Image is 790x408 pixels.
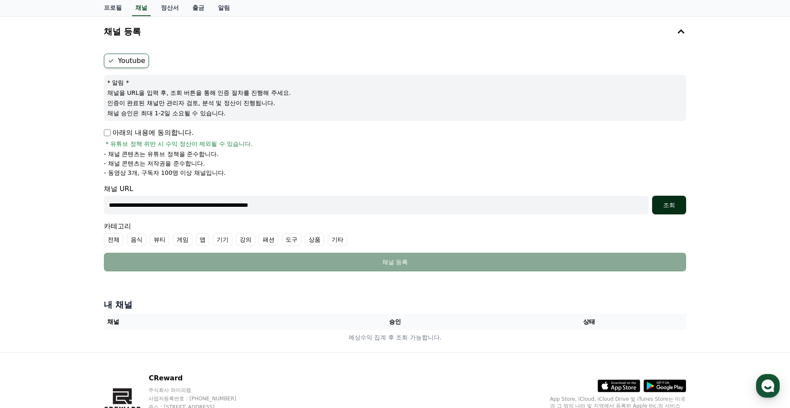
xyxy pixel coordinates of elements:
[107,109,683,117] p: 채널 승인은 최대 1-2일 소요될 수 있습니다.
[104,314,298,330] th: 채널
[213,233,232,246] label: 기기
[149,395,252,402] p: 사업자등록번호 : [PHONE_NUMBER]
[78,283,88,290] span: 대화
[196,233,209,246] label: 앱
[3,270,56,291] a: 홈
[149,387,252,394] p: 주식회사 와이피랩
[104,150,219,158] p: - 채널 콘텐츠는 유튜브 정책을 준수합니다.
[132,282,142,289] span: 설정
[655,201,683,209] div: 조회
[56,270,110,291] a: 대화
[127,233,146,246] label: 음식
[104,168,226,177] p: - 동영상 3개, 구독자 100명 이상 채널입니다.
[328,233,347,246] label: 기타
[652,196,686,214] button: 조회
[150,233,169,246] label: 뷰티
[106,140,253,148] span: * 유튜브 정책 위반 시 수익 정산이 제외될 수 있습니다.
[149,373,252,383] p: CReward
[236,233,255,246] label: 강의
[173,233,192,246] label: 게임
[104,27,141,36] h4: 채널 등록
[104,233,123,246] label: 전체
[104,159,205,168] p: - 채널 콘텐츠는 저작권을 준수합니다.
[104,253,686,271] button: 채널 등록
[282,233,301,246] label: 도구
[107,88,683,97] p: 채널을 URL을 입력 후, 조회 버튼을 통해 인증 절차를 진행해 주세요.
[104,299,686,311] h4: 내 채널
[110,270,163,291] a: 설정
[107,99,683,107] p: 인증이 완료된 채널만 관리자 검토, 분석 및 정산이 진행됩니다.
[104,184,686,214] div: 채널 URL
[100,20,690,43] button: 채널 등록
[104,330,686,345] td: 예상수익 집계 후 조회 가능합니다.
[104,128,194,138] p: 아래의 내용에 동의합니다.
[104,221,686,246] div: 카테고리
[259,233,278,246] label: 패션
[104,54,149,68] label: Youtube
[305,233,324,246] label: 상품
[27,282,32,289] span: 홈
[298,314,492,330] th: 승인
[121,258,669,266] div: 채널 등록
[492,314,686,330] th: 상태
